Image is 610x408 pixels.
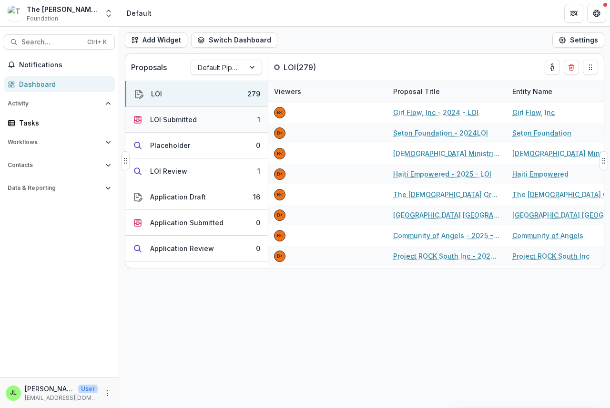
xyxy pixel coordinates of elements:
[256,243,260,253] div: 0
[25,394,98,402] p: [EMAIL_ADDRESS][DOMAIN_NAME]
[4,57,115,73] button: Notifications
[27,14,58,23] span: Foundation
[8,6,23,21] img: The Bolick Foundation
[4,34,115,50] button: Search...
[257,115,260,125] div: 1
[125,210,268,236] button: Application Submitted0
[125,107,268,133] button: LOI Submitted1
[253,192,260,202] div: 16
[102,387,113,399] button: More
[8,162,102,168] span: Contacts
[277,213,283,218] div: Blair White <bwhite@bolickfoundation.org>
[123,6,155,20] nav: breadcrumb
[25,384,74,394] p: [PERSON_NAME]
[125,236,268,262] button: Application Review0
[125,32,187,48] button: Add Widget
[587,4,606,23] button: Get Help
[4,135,115,150] button: Open Workflows
[393,210,501,220] a: [GEOGRAPHIC_DATA] [GEOGRAPHIC_DATA] - 2025 - LOI
[512,169,569,179] a: Haiti Empowered
[150,115,197,125] div: LOI Submitted
[268,86,307,96] div: Viewers
[121,151,130,170] button: Drag
[4,157,115,173] button: Open Contacts
[125,184,268,210] button: Application Draft16
[102,4,115,23] button: Open entity switcher
[256,218,260,228] div: 0
[150,192,206,202] div: Application Draft
[512,128,571,138] a: Seton Foundation
[27,4,98,14] div: The [PERSON_NAME] Foundation
[151,89,162,99] div: LOI
[8,100,102,107] span: Activity
[393,230,501,241] a: Community of Angels - 2025 - LOI
[125,133,268,158] button: Placeholder0
[277,110,283,115] div: Blair White <bwhite@bolickfoundation.org>
[387,81,507,102] div: Proposal Title
[512,230,583,241] a: Community of Angels
[277,254,283,259] div: Blair White <bwhite@bolickfoundation.org>
[277,172,283,177] div: Blair White <bwhite@bolickfoundation.org>
[10,390,17,396] div: Joye Lane
[507,86,558,96] div: Entity Name
[268,81,387,102] div: Viewers
[387,86,446,96] div: Proposal Title
[277,151,283,156] div: Blair White <bwhite@bolickfoundation.org>
[19,79,107,89] div: Dashboard
[257,166,260,176] div: 1
[191,32,277,48] button: Switch Dashboard
[131,62,167,73] p: Proposals
[150,218,224,228] div: Application Submitted
[19,118,107,128] div: Tasks
[393,189,501,199] a: The [DEMOGRAPHIC_DATA] Grace, Inc. - 2024 - LOI
[85,37,109,47] div: Ctrl + K
[277,192,283,197] div: Blair White <bwhite@bolickfoundation.org>
[8,139,102,146] span: Workflows
[545,60,560,75] button: toggle-assigned-to-me
[247,89,260,99] div: 279
[564,4,583,23] button: Partners
[125,158,268,184] button: LOI Review1
[583,60,598,75] button: Drag
[393,107,478,117] a: Girl Flow, Inc - 2024 - LOI
[393,128,488,138] a: Seton Foundation - 2024LOI
[150,140,190,150] div: Placeholder
[8,185,102,191] span: Data & Reporting
[277,131,283,136] div: Blair White <bwhite@bolickfoundation.org>
[552,32,604,48] button: Settings
[4,180,115,196] button: Open Data & Reporting
[512,107,555,117] a: Girl Flow, Inc
[600,151,608,170] button: Drag
[277,233,283,238] div: Blair White <bwhite@bolickfoundation.org>
[284,62,355,73] p: LOI ( 279 )
[4,96,115,111] button: Open Activity
[150,243,214,253] div: Application Review
[21,38,81,46] span: Search...
[4,76,115,92] a: Dashboard
[512,251,590,261] a: Project ROCK South Inc
[393,251,501,261] a: Project ROCK South Inc - 2024 - LOI
[78,385,98,393] p: User
[125,81,268,107] button: LOI279
[393,148,501,158] a: [DEMOGRAPHIC_DATA] Ministries - 2025 - LOI
[4,115,115,131] a: Tasks
[19,61,111,69] span: Notifications
[127,8,152,18] div: Default
[150,166,187,176] div: LOI Review
[256,140,260,150] div: 0
[393,169,491,179] a: Haiti Empowered - 2025 - LOI
[564,60,579,75] button: Delete card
